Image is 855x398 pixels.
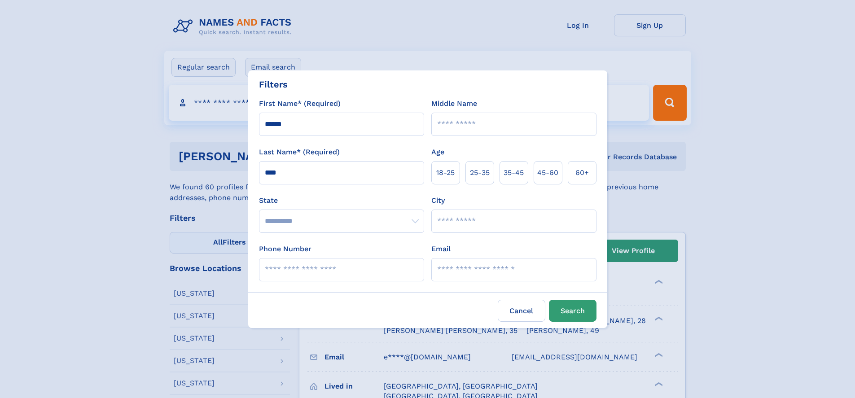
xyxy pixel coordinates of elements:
span: 35‑45 [504,167,524,178]
label: Cancel [498,300,545,322]
label: City [431,195,445,206]
span: 18‑25 [436,167,455,178]
label: Phone Number [259,244,311,254]
label: Age [431,147,444,157]
button: Search [549,300,596,322]
label: Email [431,244,451,254]
span: 45‑60 [537,167,558,178]
div: Filters [259,78,288,91]
label: Middle Name [431,98,477,109]
label: First Name* (Required) [259,98,341,109]
span: 25‑35 [470,167,490,178]
label: Last Name* (Required) [259,147,340,157]
label: State [259,195,424,206]
span: 60+ [575,167,589,178]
